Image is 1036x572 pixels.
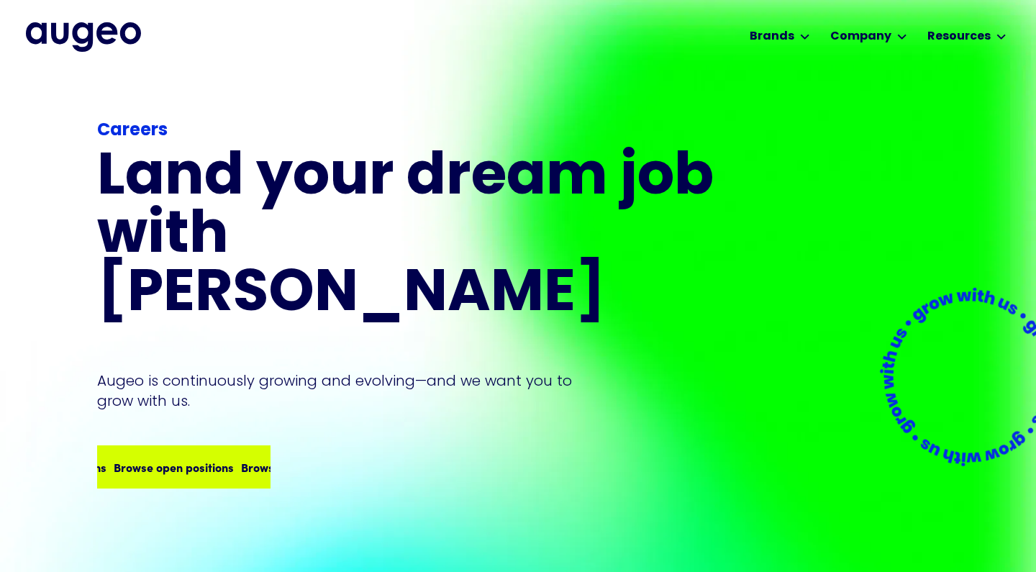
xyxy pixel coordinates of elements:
[97,150,719,324] h1: Land your dream job﻿ with [PERSON_NAME]
[26,22,141,51] img: Augeo's full logo in midnight blue.
[97,122,168,140] strong: Careers
[750,28,794,45] div: Brands
[927,28,991,45] div: Resources
[97,371,592,411] p: Augeo is continuously growing and evolving—and we want you to grow with us.
[101,458,221,476] div: Browse open positions
[830,28,891,45] div: Company
[26,22,141,51] a: home
[228,458,348,476] div: Browse open positions
[97,445,271,489] a: Browse open positionsBrowse open positions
